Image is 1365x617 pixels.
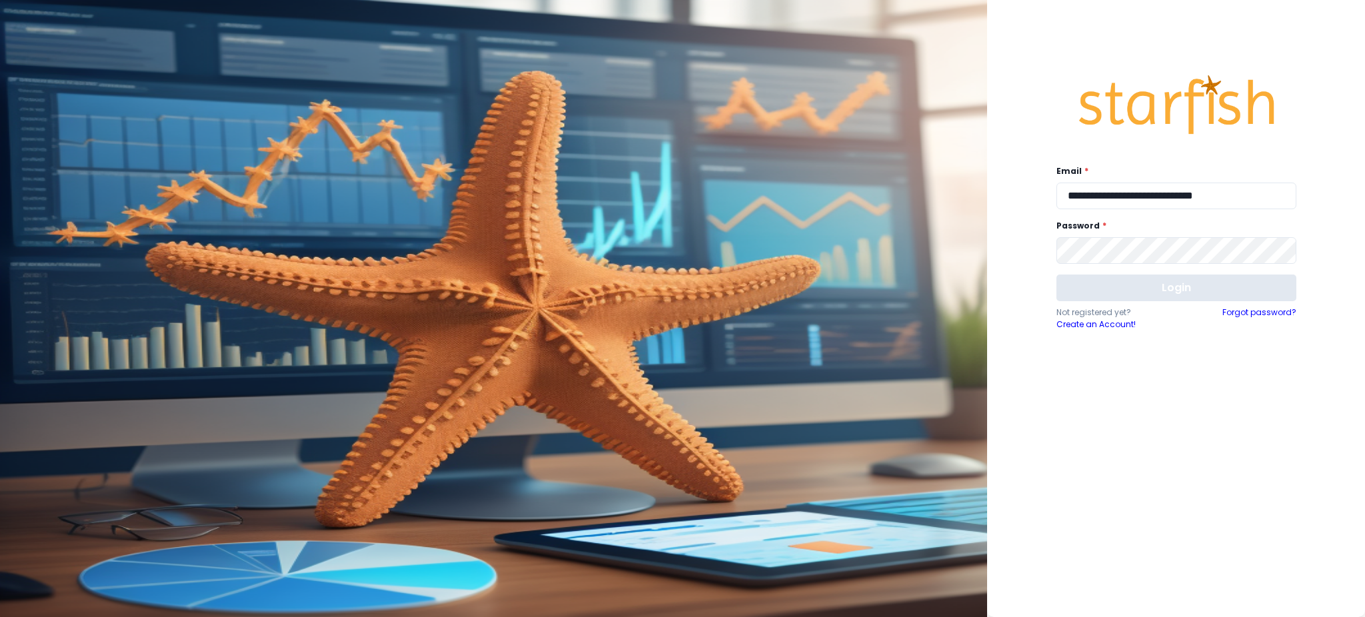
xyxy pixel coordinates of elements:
a: Forgot password? [1222,307,1296,330]
a: Create an Account! [1056,318,1176,330]
label: Email [1056,165,1288,177]
p: Not registered yet? [1056,307,1176,318]
img: Logo.42cb71d561138c82c4ab.png [1076,63,1276,147]
button: Login [1056,275,1296,301]
label: Password [1056,220,1288,232]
